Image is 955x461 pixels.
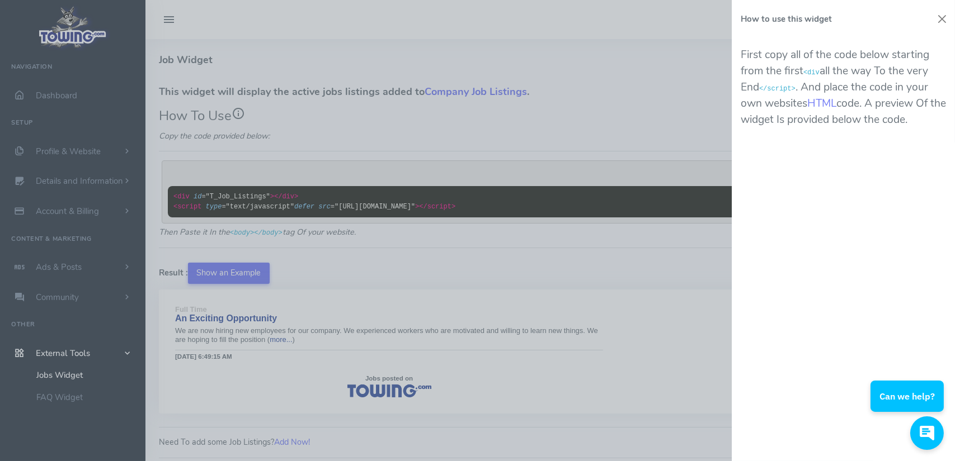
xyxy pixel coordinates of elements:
[741,15,832,23] h5: How to use this widget
[862,350,955,461] iframe: Conversations
[934,11,951,27] button: Close
[803,69,820,77] code: <div
[741,47,946,127] div: First copy all of the code below starting from the first all the way To the very End . And place ...
[807,96,836,111] a: HTML
[759,85,796,93] code: </script>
